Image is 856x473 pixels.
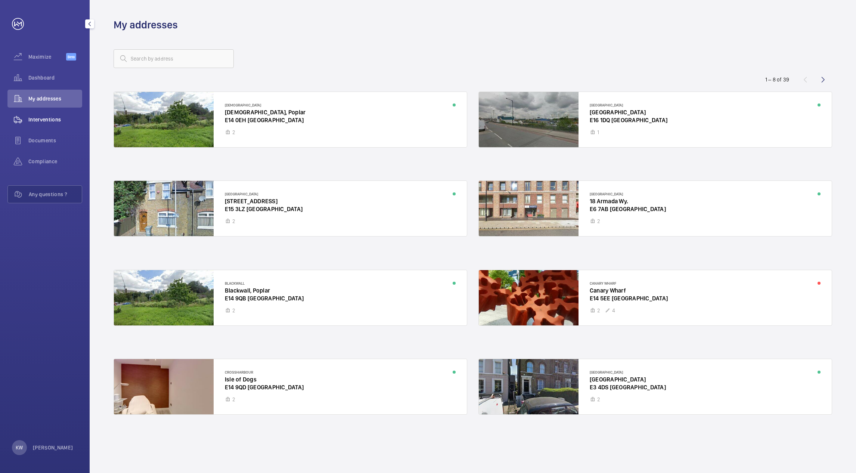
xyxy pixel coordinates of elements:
[16,444,23,451] p: KW
[28,158,82,165] span: Compliance
[28,137,82,144] span: Documents
[114,18,178,32] h1: My addresses
[33,444,73,451] p: [PERSON_NAME]
[765,76,789,83] div: 1 – 8 of 39
[28,95,82,102] span: My addresses
[114,49,234,68] input: Search by address
[28,74,82,81] span: Dashboard
[28,53,66,61] span: Maximize
[29,191,82,198] span: Any questions ?
[66,53,76,61] span: Beta
[28,116,82,123] span: Interventions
